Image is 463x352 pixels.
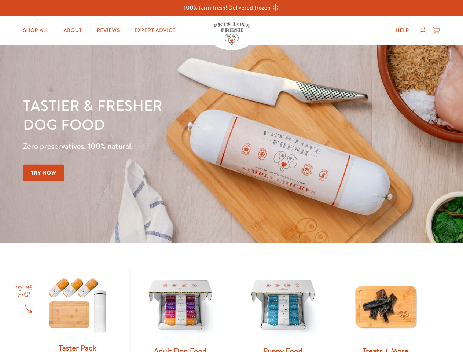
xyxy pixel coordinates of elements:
a: Shop All [17,23,55,38]
a: Help [390,23,415,38]
h1: Tastier & fresher dog food [23,96,301,134]
a: Expert Advice [129,23,181,38]
a: Try Now [23,165,64,181]
a: About [58,23,88,38]
a: Reviews [91,23,125,38]
img: Pets Love Fresh [213,22,250,45]
p: Zero preservatives. 100% natural. [23,140,301,153]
